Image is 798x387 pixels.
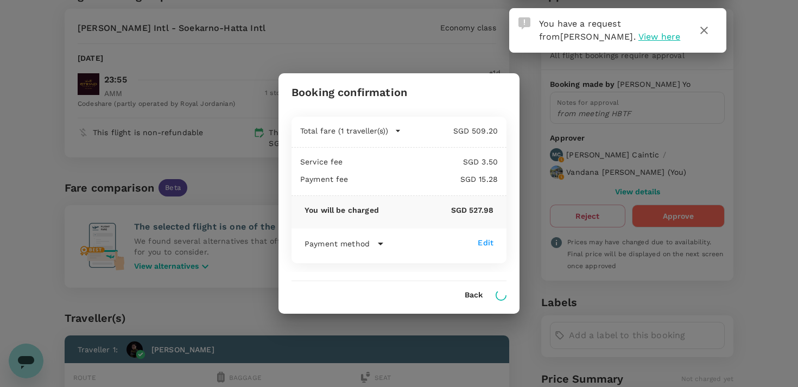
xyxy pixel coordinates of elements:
p: Total fare (1 traveller(s)) [300,125,388,136]
span: View here [638,31,680,42]
p: SGD 3.50 [343,156,498,167]
p: SGD 527.98 [379,205,493,215]
img: Approval Request [518,17,530,29]
span: [PERSON_NAME] [560,31,634,42]
p: SGD 15.28 [349,174,498,185]
button: Total fare (1 traveller(s)) [300,125,401,136]
p: Service fee [300,156,343,167]
p: You will be charged [305,205,379,215]
p: Payment method [305,238,370,249]
p: SGD 509.20 [401,125,498,136]
button: Back [465,291,483,300]
div: Edit [478,237,493,248]
h3: Booking confirmation [292,86,407,99]
p: Payment fee [300,174,349,185]
span: You have a request from . [539,18,636,42]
